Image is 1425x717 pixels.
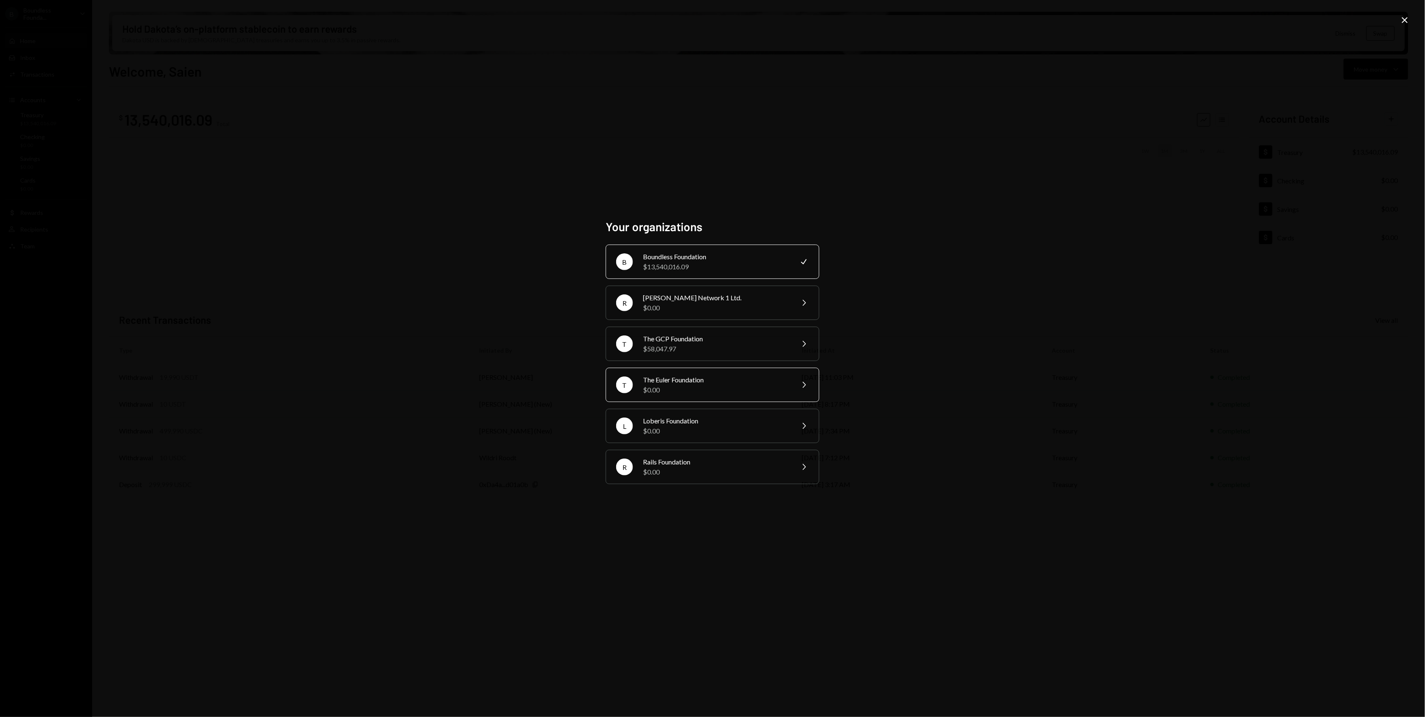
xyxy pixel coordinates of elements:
button: TThe Euler Foundation$0.00 [606,368,819,402]
div: T [616,335,633,352]
div: T [616,377,633,393]
button: R[PERSON_NAME] Network 1 Ltd.$0.00 [606,286,819,320]
div: $0.00 [643,426,789,436]
div: $0.00 [643,385,789,395]
div: The GCP Foundation [643,334,789,344]
div: Loberis Foundation [643,416,789,426]
div: R [616,459,633,475]
button: BBoundless Foundation$13,540,016.09 [606,245,819,279]
div: L [616,418,633,434]
div: Rails Foundation [643,457,789,467]
div: B [616,253,633,270]
button: LLoberis Foundation$0.00 [606,409,819,443]
div: R [616,294,633,311]
div: $0.00 [643,303,789,313]
div: $13,540,016.09 [643,262,789,272]
button: TThe GCP Foundation$58,047.97 [606,327,819,361]
div: [PERSON_NAME] Network 1 Ltd. [643,293,789,303]
div: Boundless Foundation [643,252,789,262]
h2: Your organizations [606,219,819,235]
div: $0.00 [643,467,789,477]
button: RRails Foundation$0.00 [606,450,819,484]
div: The Euler Foundation [643,375,789,385]
div: $58,047.97 [643,344,789,354]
